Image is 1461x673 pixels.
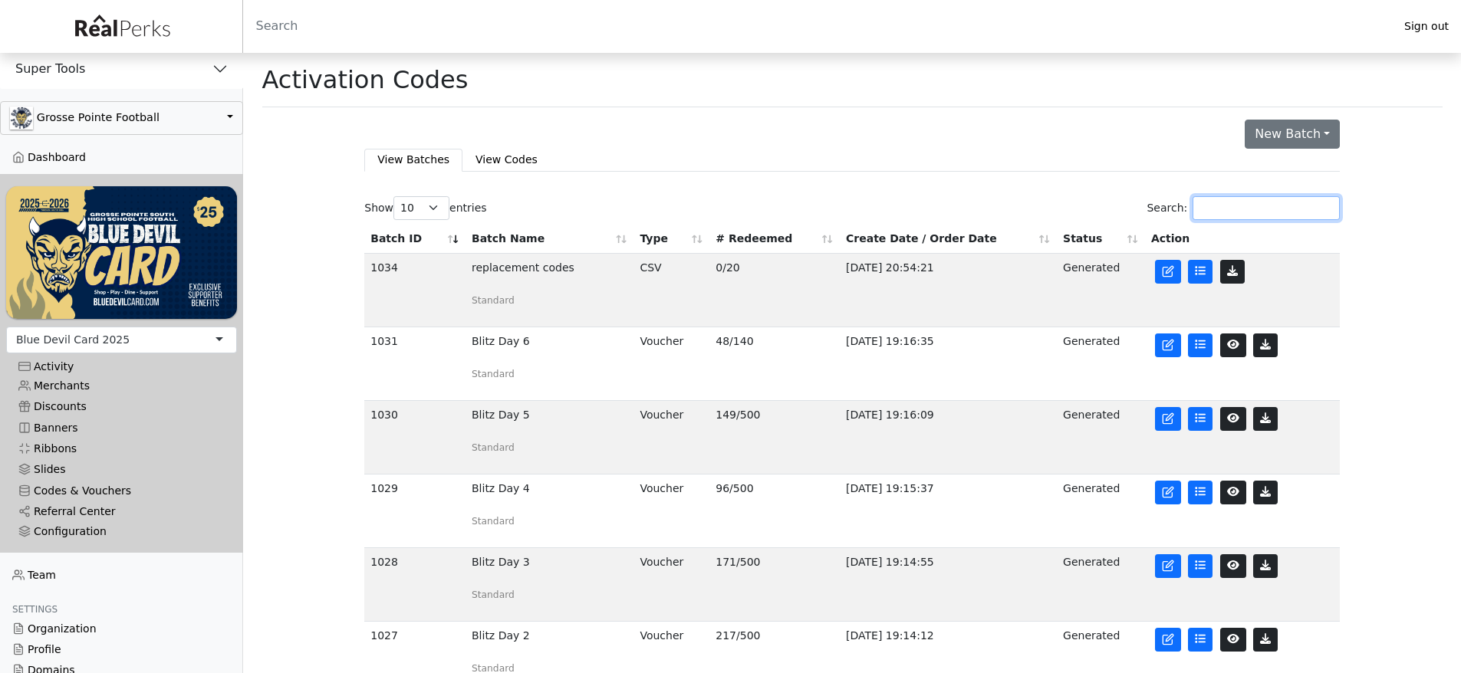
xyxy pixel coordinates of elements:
th: Action [1145,225,1340,254]
select: Showentries [393,196,449,220]
td: [DATE] 19:14:55 [840,548,1057,622]
th: Create Date / Order Date: activate to sort column ascending [840,225,1057,254]
td: Voucher [633,548,709,622]
small: Standard [472,589,515,600]
a: Ribbons [6,438,237,459]
small: Standard [472,442,515,453]
td: [DATE] 19:15:37 [840,474,1057,548]
td: [DATE] 19:16:09 [840,401,1057,474]
td: Generated [1057,327,1145,401]
td: Generated [1057,401,1145,474]
td: [DATE] 20:54:21 [840,254,1057,327]
input: Search [243,8,1392,44]
td: 96/500 [709,474,840,548]
td: 171/500 [709,548,840,622]
td: Generated [1057,474,1145,548]
td: 1028 [364,548,466,622]
td: CSV [633,254,709,327]
td: Voucher [633,474,709,548]
label: Search: [1147,196,1340,220]
a: Sign out [1392,16,1461,37]
td: [DATE] 19:16:35 [840,327,1057,401]
td: Blitz Day 3 [466,548,633,622]
td: Generated [1057,548,1145,622]
td: Voucher [633,401,709,474]
input: Search: [1193,196,1340,220]
td: Generated [1057,254,1145,327]
td: replacement codes [466,254,633,327]
div: Blue Devil Card 2025 [16,332,130,348]
small: Standard [472,369,515,379]
td: 1029 [364,474,466,548]
img: WvZzOez5OCqmO91hHZfJL7W2tJ07LbGMjwPPNJwI.png [6,186,237,318]
h1: Activation Codes [262,65,469,94]
span: Settings [12,604,58,615]
div: Configuration [18,525,225,538]
a: Referral Center [6,501,237,522]
td: 149/500 [709,401,840,474]
td: Blitz Day 4 [466,474,633,548]
td: 0/20 [709,254,840,327]
td: 1034 [364,254,466,327]
td: 1031 [364,327,466,401]
th: # Redeemed: activate to sort column ascending [709,225,840,254]
th: Status: activate to sort column ascending [1057,225,1145,254]
a: View Codes [462,149,551,171]
th: Batch ID: activate to sort column ascending [364,225,466,254]
a: Slides [6,459,237,480]
div: Activity [18,360,225,373]
img: real_perks_logo-01.svg [67,9,177,44]
label: Show entries [364,196,486,220]
a: View Batches [364,149,462,171]
small: Standard [472,295,515,306]
td: Blitz Day 5 [466,401,633,474]
td: 1030 [364,401,466,474]
a: Discounts [6,396,237,417]
th: Type: activate to sort column ascending [633,225,709,254]
a: Merchants [6,376,237,396]
img: GAa1zriJJmkmu1qRtUwg8x1nQwzlKm3DoqW9UgYl.jpg [10,107,33,130]
td: 48/140 [709,327,840,401]
small: Standard [472,516,515,527]
td: Blitz Day 6 [466,327,633,401]
button: New Batch [1245,120,1340,149]
a: Codes & Vouchers [6,481,237,501]
a: Banners [6,418,237,438]
td: Voucher [633,327,709,401]
th: Batch Name: activate to sort column ascending [466,225,633,254]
